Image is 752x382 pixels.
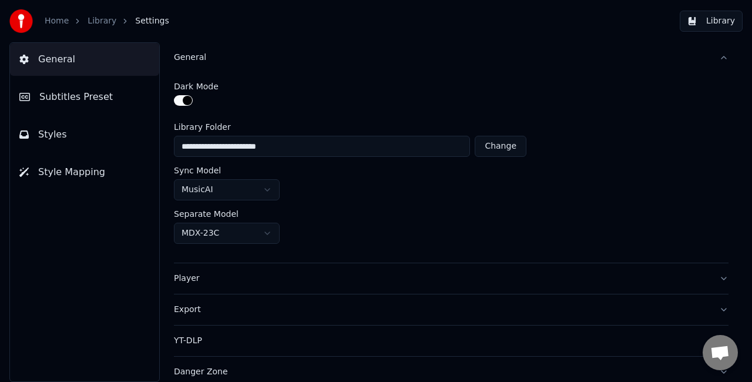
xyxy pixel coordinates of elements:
[38,52,75,66] span: General
[174,366,710,378] div: Danger Zone
[174,294,728,325] button: Export
[39,90,113,104] span: Subtitles Preset
[10,43,159,76] button: General
[680,11,743,32] button: Library
[10,156,159,189] button: Style Mapping
[38,165,105,179] span: Style Mapping
[10,118,159,151] button: Styles
[174,335,710,347] div: YT-DLP
[45,15,69,27] a: Home
[10,81,159,113] button: Subtitles Preset
[174,304,710,316] div: Export
[174,263,728,294] button: Player
[135,15,169,27] span: Settings
[174,82,219,91] label: Dark Mode
[9,9,33,33] img: youka
[703,335,738,370] a: Open chat
[88,15,116,27] a: Library
[174,210,239,218] label: Separate Model
[174,326,728,356] button: YT-DLP
[174,123,526,131] label: Library Folder
[174,166,221,175] label: Sync Model
[174,73,728,263] div: General
[174,42,728,73] button: General
[45,15,169,27] nav: breadcrumb
[174,52,710,63] div: General
[174,273,710,284] div: Player
[475,136,526,157] button: Change
[38,128,67,142] span: Styles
